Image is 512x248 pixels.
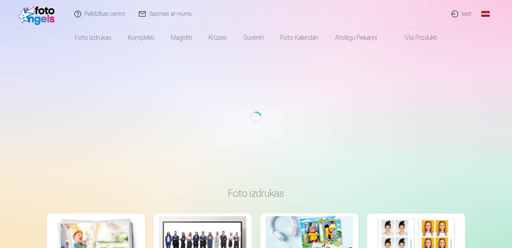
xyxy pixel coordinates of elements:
[67,28,120,47] a: Foto izdrukas
[200,28,235,47] a: Krūzes
[385,28,445,47] a: Visi produkti
[272,28,327,47] a: Foto kalendāri
[327,28,385,47] a: Atslēgu piekariņi
[235,28,272,47] a: Suvenīri
[163,28,200,47] a: Magnēti
[120,28,163,47] a: Komplekti
[18,3,58,25] img: /fa1
[52,187,460,200] h3: Foto izdrukas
